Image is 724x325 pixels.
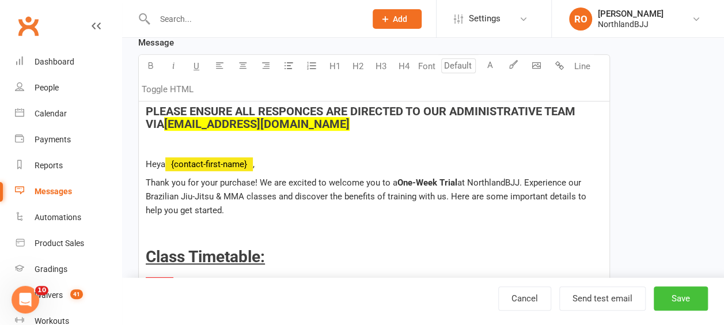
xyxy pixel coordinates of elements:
[559,286,646,311] button: Send test email
[15,49,122,75] a: Dashboard
[35,161,63,170] div: Reports
[146,159,165,169] span: Heya
[598,9,664,19] div: [PERSON_NAME]
[15,282,122,308] a: Waivers 41
[12,286,39,313] iframe: Intercom live chat
[393,14,407,24] span: Add
[569,7,592,31] div: RO
[194,61,199,71] span: U
[654,286,708,311] button: Save
[14,12,43,40] a: Clubworx
[151,11,358,27] input: Search...
[373,9,422,29] button: Add
[35,135,71,144] div: Payments
[35,187,72,196] div: Messages
[35,213,81,222] div: Automations
[138,36,174,50] label: Message
[15,179,122,205] a: Messages
[146,104,578,131] span: PLEASE ENSURE ALL RESPONCES ARE DIRECTED TO OUR ADMINISTRATIVE TEAM VIA
[15,101,122,127] a: Calendar
[323,55,346,78] button: H1
[15,205,122,230] a: Automations
[479,55,502,78] button: A
[369,55,392,78] button: H3
[35,239,84,248] div: Product Sales
[146,177,589,216] span: at NorthlandBJJ. Experience our Brazilian Jiu-Jitsu & MMA classes and discover the benefits of tr...
[15,153,122,179] a: Reports
[70,289,83,299] span: 41
[392,55,415,78] button: H4
[571,55,594,78] button: Line
[164,117,350,131] span: [EMAIL_ADDRESS][DOMAIN_NAME]
[35,264,67,274] div: Gradings
[441,58,476,73] input: Default
[185,55,208,78] button: U
[346,55,369,78] button: H2
[15,127,122,153] a: Payments
[146,277,173,288] span: [DATE]:
[415,55,438,78] button: Font
[469,6,501,32] span: Settings
[146,177,397,188] span: Thank you for your purchase! We are excited to welcome you to a
[35,109,67,118] div: Calendar
[498,286,551,311] a: Cancel
[15,230,122,256] a: Product Sales
[598,19,664,29] div: NorthlandBJJ
[15,75,122,101] a: People
[15,256,122,282] a: Gradings
[35,290,63,300] div: Waivers
[35,286,48,295] span: 10
[146,247,265,266] span: Class Timetable:
[35,57,74,66] div: Dashboard
[253,159,255,169] span: ,
[35,83,59,92] div: People
[397,177,457,188] span: One-Week Trial
[139,78,196,101] button: Toggle HTML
